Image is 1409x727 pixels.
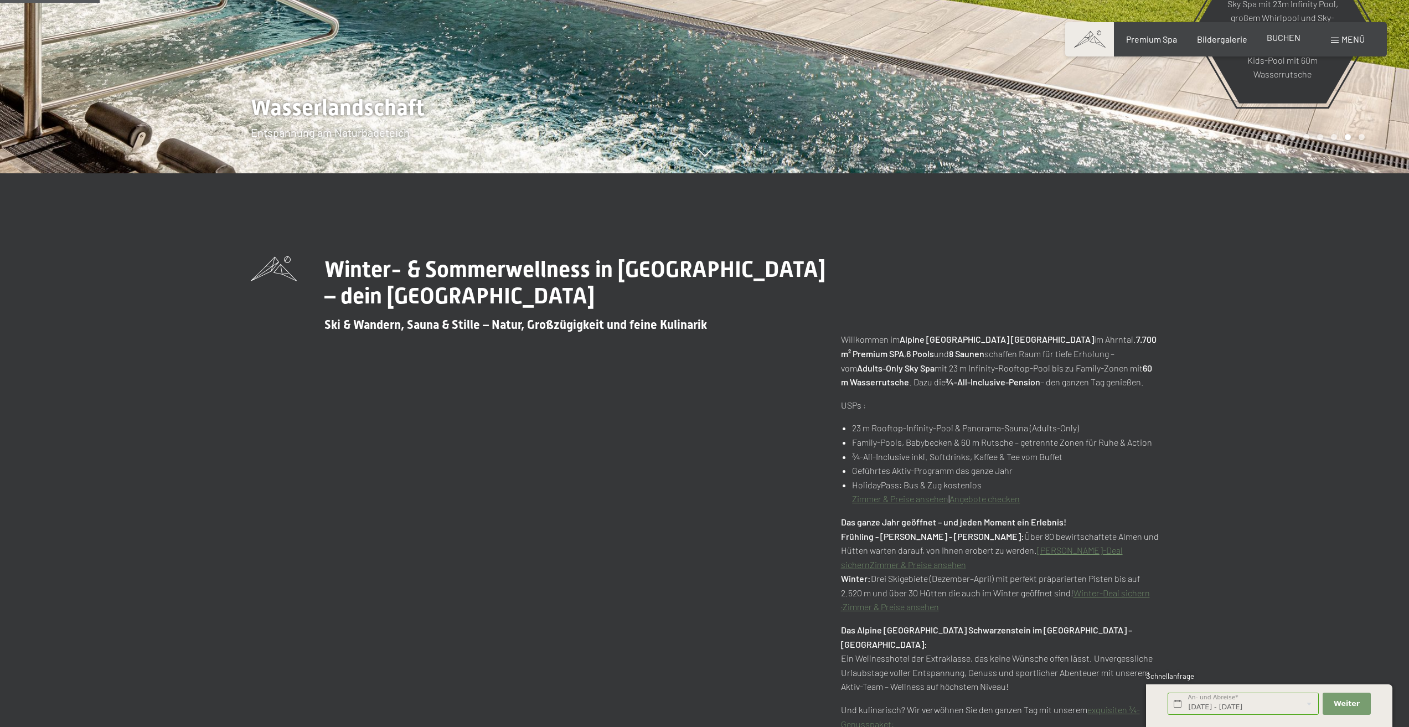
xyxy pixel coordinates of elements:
span: Winter- & Sommerwellness in [GEOGRAPHIC_DATA] – dein [GEOGRAPHIC_DATA] [324,256,825,309]
span: Ski & Wandern, Sauna & Stille – Natur, Großzügigkeit und feine Kulinarik [324,318,707,332]
div: Carousel Pagination [1258,134,1365,140]
div: Carousel Page 2 [1276,134,1282,140]
a: Zimmer & Preise ansehen [870,559,966,570]
div: Carousel Page 7 (Current Slide) [1345,134,1351,140]
div: Carousel Page 4 [1303,134,1309,140]
strong: 6 Pools [906,348,934,359]
li: HolidayPass: Bus & Zug kostenlos | [852,478,1158,506]
a: Zimmer & Preise ansehen [843,601,939,612]
a: [PERSON_NAME]-Deal sichern [841,545,1123,570]
a: Premium Spa [1126,34,1177,44]
strong: Adults-Only Sky Spa [857,363,935,373]
strong: 7.700 m² Premium SPA [841,334,1157,359]
li: ¾-All-Inclusive inkl. Softdrinks, Kaffee & Tee vom Buffet [852,450,1158,464]
div: Carousel Page 3 [1289,134,1296,140]
span: Weiter [1334,699,1360,709]
div: Carousel Page 6 [1331,134,1337,140]
a: Angebote checken [949,493,1020,504]
li: Family-Pools, Babybecken & 60 m Rutsche – getrennte Zonen für Ruhe & Action [852,435,1158,450]
strong: 8 Saunen [949,348,984,359]
span: Schnellanfrage [1146,672,1194,680]
div: Carousel Page 5 [1317,134,1323,140]
strong: Das Alpine [GEOGRAPHIC_DATA] Schwarzenstein im [GEOGRAPHIC_DATA] – [GEOGRAPHIC_DATA]: [841,625,1132,649]
strong: Das ganze Jahr geöffnet – und jeden Moment ein Erlebnis! [841,517,1066,527]
strong: Frühling - [PERSON_NAME] - [PERSON_NAME]: [841,531,1024,542]
p: USPs : [841,398,1159,413]
p: Ein Wellnesshotel der Extraklasse, das keine Wünsche offen lässt. Unvergessliche Urlaubstage voll... [841,623,1159,694]
strong: ¾-All-Inclusive-Pension [946,377,1040,387]
div: Carousel Page 1 [1262,134,1268,140]
span: Menü [1341,34,1365,44]
li: Geführtes Aktiv-Programm das ganze Jahr [852,463,1158,478]
div: Carousel Page 8 [1359,134,1365,140]
button: Weiter [1323,693,1370,715]
p: Über 80 bewirtschaftete Almen und Hütten warten darauf, von Ihnen erobert zu werden. Drei Skigebi... [841,515,1159,614]
li: 23 m Rooftop-Infinity-Pool & Panorama-Sauna (Adults-Only) [852,421,1158,435]
a: Zimmer & Preise ansehen [852,493,948,504]
strong: Winter: [841,573,871,584]
a: BUCHEN [1267,32,1300,43]
p: Willkommen im im Ahrntal. , und schaffen Raum für tiefe Erholung – vom mit 23 m Infinity-Rooftop-... [841,332,1159,389]
a: Bildergalerie [1197,34,1247,44]
strong: Alpine [GEOGRAPHIC_DATA] [GEOGRAPHIC_DATA] [900,334,1094,344]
